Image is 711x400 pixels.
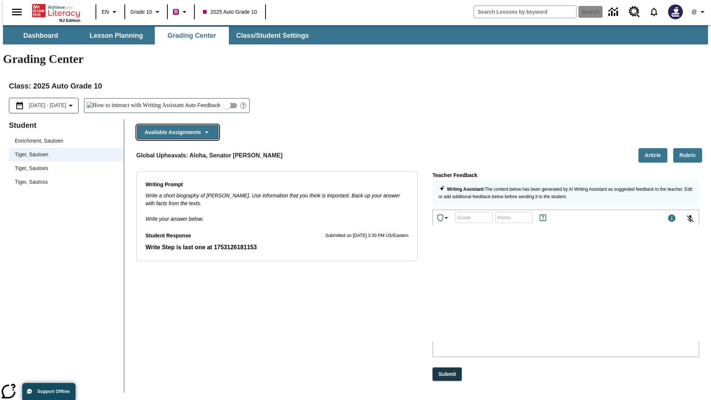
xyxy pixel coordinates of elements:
[668,4,683,19] img: Avatar
[130,8,152,16] span: Grade 10
[146,207,408,223] p: Write your answer below.
[59,18,80,23] span: NJ Edition
[433,171,699,180] p: Teacher Feedback
[15,178,118,186] span: Tiger, Sautoss
[9,161,124,175] div: Tiger, Sautoes
[15,164,118,172] span: Tiger, Sautoes
[146,192,408,207] p: Write a short biography of [PERSON_NAME]. Use information that you think is important. Back up yo...
[6,1,28,23] button: Open side menu
[99,5,122,19] button: Language: EN, Select a language
[474,6,576,18] input: search field
[455,207,493,227] input: Grade: Letters, numbers, %, + and - are allowed.
[325,232,408,240] p: Submitted on [DATE] 3:30 PM US/Eastern
[136,151,283,160] p: Global Upheavals: Aloha, Senator [PERSON_NAME]
[681,210,699,228] button: Click to activate and allow voice recognition
[691,8,697,16] span: @
[155,27,229,44] button: Grading Center
[624,2,644,22] a: Resource Center, Will open in new tab
[447,187,485,192] strong: Writing Assistant :
[495,207,533,227] input: Points: Must be equal to or less than 25.
[185,101,220,109] span: Auto Feedback
[146,232,191,240] p: Student Response
[170,5,192,19] button: Boost Class color is violet red. Change class color
[29,101,66,109] span: [DATE] - [DATE]
[9,119,124,131] p: Student
[237,99,249,113] button: Open Help for Writing Assistant
[3,6,108,150] body: Type your response here.
[22,383,76,400] button: Support Offline
[87,102,184,109] img: How to interact with Writing Assistant
[9,175,124,189] div: Tiger, Sautoss
[535,210,550,225] button: Rules for Earning Points and Achievements, Will open in new tab
[9,134,124,148] div: Enrichment, Sautoen
[664,2,687,21] button: Select a new avatar
[127,5,165,19] button: Grade: Grade 10, Select a grade
[174,7,178,16] span: B
[4,27,78,44] button: Dashboard
[102,8,109,16] span: EN
[433,210,454,225] button: Achievements
[3,6,108,26] p: Thank you for submitting your answer. Here are things that are working and some suggestions for i...
[15,137,118,145] span: Enrichment, Sautoen
[495,212,533,223] div: Points: Must be equal to or less than 25.
[146,181,408,189] p: Writing Prompt
[15,151,118,159] span: Tiger, Sautoen
[146,243,408,252] p: Write Step is last one at 1753126181153
[230,27,315,44] button: Class/Student Settings
[3,44,108,64] p: The student's response does not demonstrate any strengths as it lacks relevant content.
[37,389,70,394] span: Support Offline
[3,25,708,44] div: SubNavbar
[79,27,153,44] button: Lesson Planning
[455,212,493,223] div: Grade: Letters, numbers, %, + and - are allowed.
[146,243,408,252] p: Student Response
[203,8,257,16] span: 2025 Auto Grade 10
[438,186,693,201] p: The content below has been generated by AI Writing Assistant as suggested feedback to the teacher...
[433,367,462,381] button: Submit
[137,125,218,140] button: Available Assignments
[66,101,75,110] svg: Collapse Date Range Filter
[12,101,75,110] button: Select the date range menu item
[32,3,80,18] a: Home
[3,32,108,39] p: None
[644,2,664,21] a: Notifications
[9,80,702,92] h2: Class : 2025 Auto Grade 10
[673,148,702,163] button: Rubric, Will open in new tab
[667,214,676,224] div: Maximum 1000 characters Press Escape to exit toolbar and use left and right arrow keys to access ...
[687,5,711,19] button: Profile/Settings
[604,2,624,22] a: Data Center
[3,52,708,66] h1: Grading Center
[32,3,80,23] div: Home
[3,27,316,44] div: SubNavbar
[638,148,667,163] button: Article, Will open in new tab
[9,148,124,161] div: Tiger, Sautoen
